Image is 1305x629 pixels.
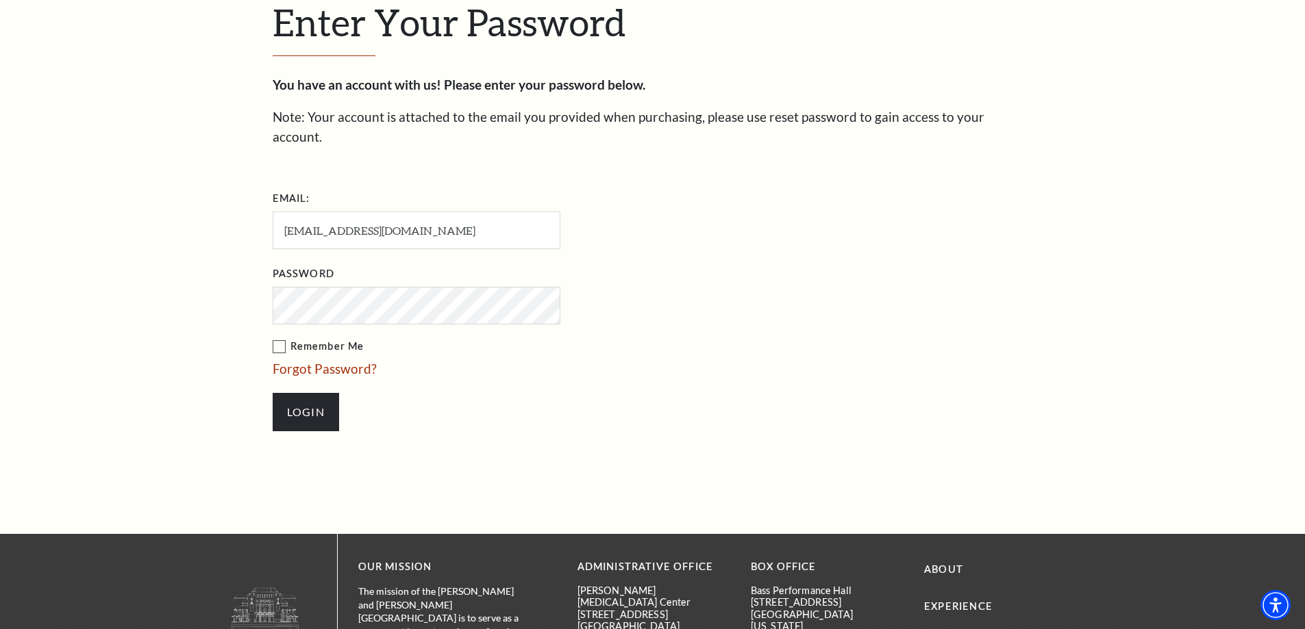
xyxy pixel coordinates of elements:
[577,559,730,576] p: Administrative Office
[273,266,334,283] label: Password
[358,559,530,576] p: OUR MISSION
[751,559,904,576] p: BOX OFFICE
[273,361,377,376] a: Forgot Password?
[924,563,963,575] a: About
[751,585,904,596] p: Bass Performance Hall
[273,77,441,92] strong: You have an account with us!
[577,585,730,608] p: [PERSON_NAME][MEDICAL_DATA] Center
[273,393,339,431] input: Submit button
[273,107,1033,146] p: Note: Your account is attached to the email you provided when purchasing, please use reset passwo...
[1260,590,1291,620] div: Accessibility Menu
[924,600,993,612] a: Experience
[273,338,697,355] label: Remember Me
[444,77,645,92] strong: Please enter your password below.
[751,596,904,608] p: [STREET_ADDRESS]
[577,608,730,620] p: [STREET_ADDRESS]
[273,190,310,207] label: Email:
[273,211,560,249] input: Required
